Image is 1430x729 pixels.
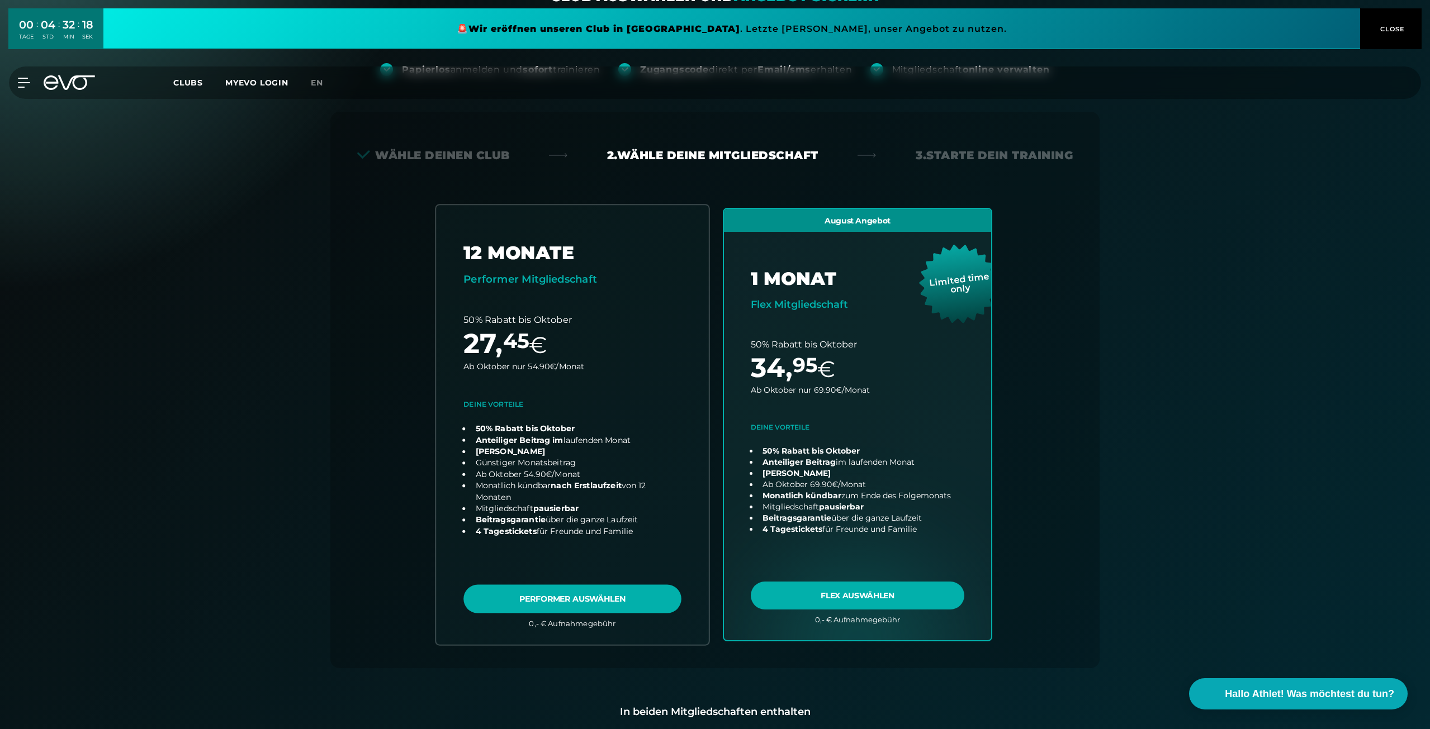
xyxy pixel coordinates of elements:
span: Hallo Athlet! Was möchtest du tun? [1225,687,1394,702]
div: Wähle deinen Club [357,147,510,163]
button: CLOSE [1360,8,1422,49]
a: en [311,77,337,89]
div: MIN [63,33,75,41]
div: TAGE [19,33,34,41]
span: Clubs [173,78,203,88]
div: : [36,18,38,47]
span: CLOSE [1377,24,1405,34]
a: choose plan [436,205,709,644]
a: MYEVO LOGIN [225,78,288,88]
span: en [311,78,323,88]
a: choose plan [724,209,991,640]
div: 3. Starte dein Training [916,147,1073,163]
div: 04 [41,17,55,33]
div: 32 [63,17,75,33]
a: Clubs [173,77,225,88]
div: STD [41,33,55,41]
div: SEK [82,33,93,41]
button: Hallo Athlet! Was möchtest du tun? [1189,678,1408,709]
div: : [58,18,60,47]
div: 00 [19,17,34,33]
div: In beiden Mitgliedschaften enthalten [348,704,1082,720]
div: : [78,18,79,47]
div: 2. Wähle deine Mitgliedschaft [607,147,818,163]
div: 18 [82,17,93,33]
